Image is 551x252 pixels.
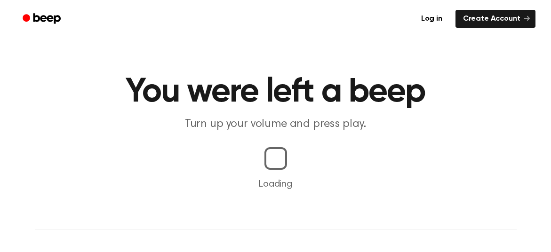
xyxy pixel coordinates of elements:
p: Turn up your volume and press play. [95,117,456,132]
h1: You were left a beep [35,75,517,109]
a: Beep [16,10,69,28]
a: Log in [414,10,450,28]
p: Loading [11,177,540,191]
a: Create Account [455,10,535,28]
